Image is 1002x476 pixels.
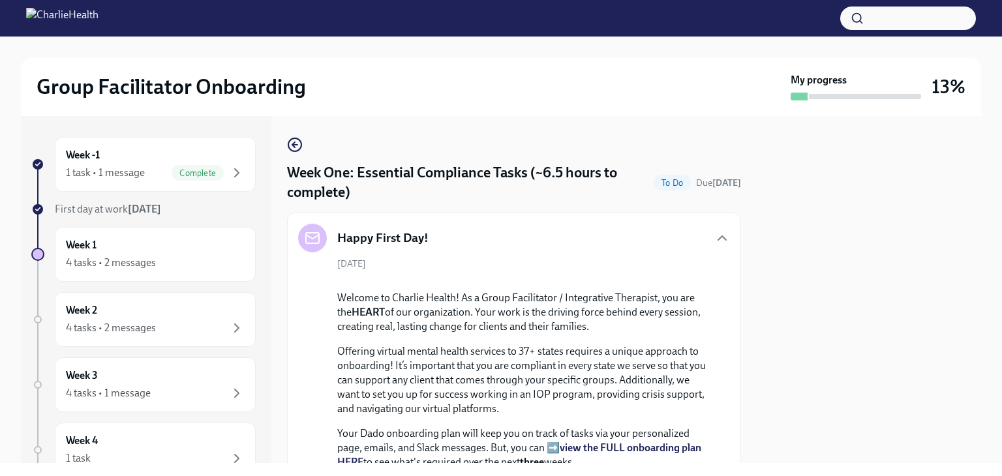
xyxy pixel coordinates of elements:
[66,386,151,400] div: 4 tasks • 1 message
[66,434,98,448] h6: Week 4
[55,203,161,215] span: First day at work
[31,137,256,192] a: Week -11 task • 1 messageComplete
[66,321,156,335] div: 4 tasks • 2 messages
[520,456,544,468] strong: three
[791,73,847,87] strong: My progress
[66,166,145,180] div: 1 task • 1 message
[172,168,224,178] span: Complete
[31,357,256,412] a: Week 34 tasks • 1 message
[696,177,741,189] span: September 9th, 2025 09:00
[287,163,648,202] h4: Week One: Essential Compliance Tasks (~6.5 hours to complete)
[337,258,366,270] span: [DATE]
[654,178,691,188] span: To Do
[66,148,100,162] h6: Week -1
[66,238,97,252] h6: Week 1
[31,227,256,282] a: Week 14 tasks • 2 messages
[128,203,161,215] strong: [DATE]
[37,74,306,100] h2: Group Facilitator Onboarding
[31,292,256,347] a: Week 24 tasks • 2 messages
[66,451,91,466] div: 1 task
[696,177,741,188] span: Due
[712,177,741,188] strong: [DATE]
[66,368,98,383] h6: Week 3
[337,344,709,416] p: Offering virtual mental health services to 37+ states requires a unique approach to onboarding! I...
[31,202,256,216] a: First day at work[DATE]
[66,256,156,270] div: 4 tasks • 2 messages
[352,306,385,318] strong: HEART
[337,426,709,469] p: Your Dado onboarding plan will keep you on track of tasks via your personalized page, emails, and...
[337,230,429,246] h5: Happy First Day!
[26,8,99,29] img: CharlieHealth
[932,75,965,98] h3: 13%
[66,303,97,318] h6: Week 2
[337,291,709,334] p: Welcome to Charlie Health! As a Group Facilitator / Integrative Therapist, you are the of our org...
